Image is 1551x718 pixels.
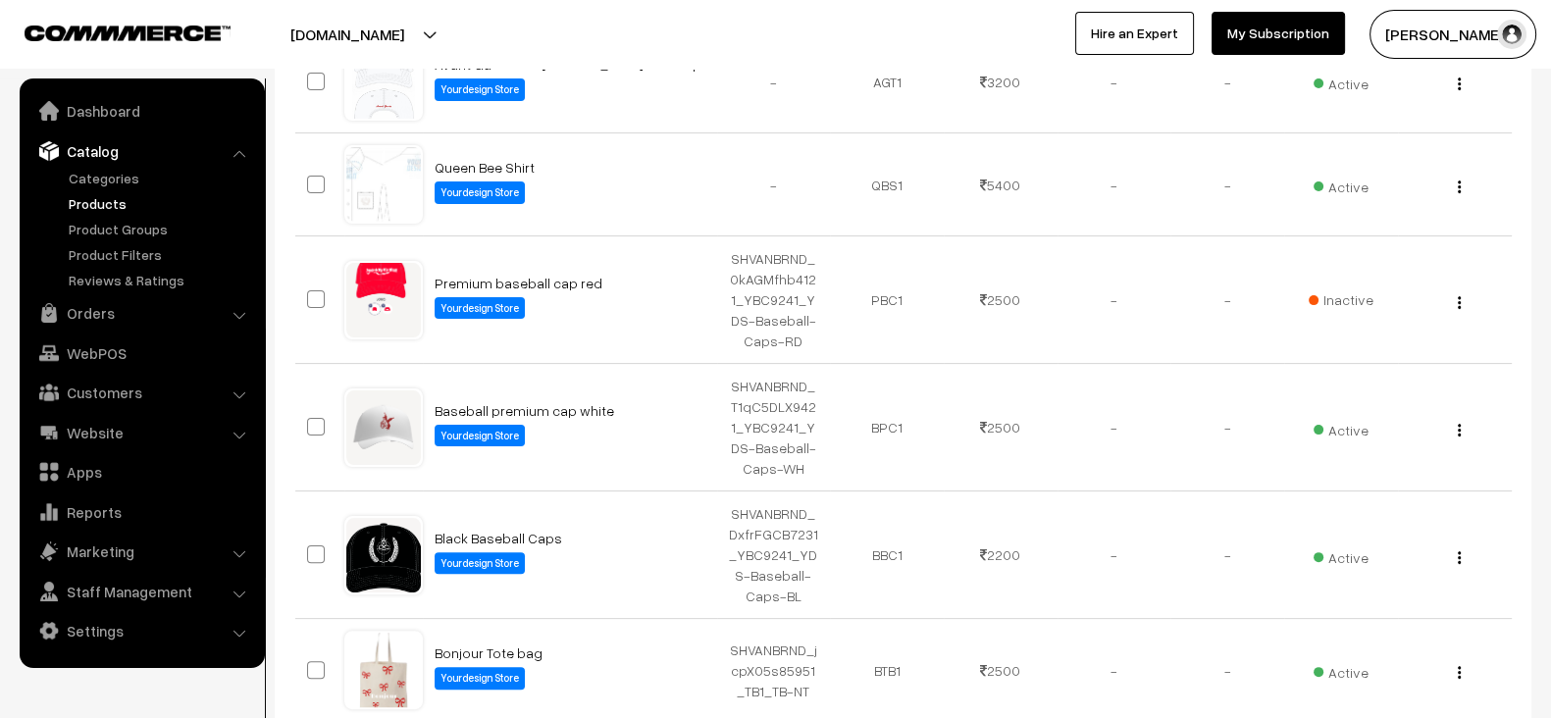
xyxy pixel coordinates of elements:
img: Menu [1458,424,1461,436]
img: COMMMERCE [25,26,231,40]
a: My Subscription [1212,12,1345,55]
td: SHVANBRND_T1qC5DLX9421_YBC9241_YDS-Baseball-Caps-WH [717,364,831,491]
span: Active [1314,542,1369,568]
td: SHVANBRND_0kAGMfhb4121_YBC9241_YDS-Baseball-Caps-RD [717,236,831,364]
td: - [1170,491,1284,619]
td: - [1058,491,1171,619]
a: Queen Bee Shirt [435,159,535,176]
td: 2500 [944,364,1058,491]
label: Yourdesign Store [435,667,525,690]
a: Reviews & Ratings [64,270,258,290]
span: Active [1314,415,1369,440]
img: Menu [1458,77,1461,90]
a: COMMMERCE [25,20,196,43]
td: BPC1 [830,364,944,491]
a: Marketing [25,534,258,569]
td: 5400 [944,133,1058,236]
a: Orders [25,295,258,331]
a: Black Baseball Caps [435,530,562,546]
a: Product Groups [64,219,258,239]
td: BBC1 [830,491,944,619]
td: - [1058,30,1171,133]
td: - [1058,133,1171,236]
img: Menu [1458,180,1461,193]
td: QBS1 [830,133,944,236]
span: Inactive [1309,289,1373,310]
a: Categories [64,168,258,188]
a: Products [64,193,258,214]
span: Active [1314,69,1369,94]
label: Yourdesign Store [435,552,525,575]
td: - [1058,236,1171,364]
td: PBC1 [830,236,944,364]
button: [DOMAIN_NAME] [222,10,473,59]
a: Hire an Expert [1075,12,1194,55]
a: Product Filters [64,244,258,265]
a: Apps [25,454,258,489]
a: Catalog [25,133,258,169]
img: Menu [1458,551,1461,564]
label: Yourdesign Store [435,78,525,101]
td: - [717,30,831,133]
td: - [1170,30,1284,133]
a: WebPOS [25,335,258,371]
label: Yourdesign Store [435,181,525,204]
a: Baseball premium cap white [435,402,614,419]
a: Bonjour Tote bag [435,644,543,661]
td: - [717,133,831,236]
a: Premium baseball cap red [435,275,602,291]
img: user [1497,20,1526,49]
td: - [1058,364,1171,491]
td: AGT1 [830,30,944,133]
td: - [1170,133,1284,236]
label: Yourdesign Store [435,425,525,447]
button: [PERSON_NAME] [1370,10,1536,59]
a: Dashboard [25,93,258,128]
a: Customers [25,375,258,410]
img: Menu [1458,666,1461,679]
td: 2500 [944,236,1058,364]
label: Yourdesign Store [435,297,525,320]
a: Website [25,415,258,450]
td: SHVANBRND_DxfrFGCB7231_YBC9241_YDS-Baseball-Caps-BL [717,491,831,619]
td: - [1170,364,1284,491]
td: - [1170,236,1284,364]
span: Active [1314,657,1369,683]
a: Reports [25,494,258,530]
span: Active [1314,172,1369,197]
a: Staff Management [25,574,258,609]
img: Menu [1458,296,1461,309]
td: 2200 [944,491,1058,619]
a: Settings [25,613,258,648]
td: 3200 [944,30,1058,133]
